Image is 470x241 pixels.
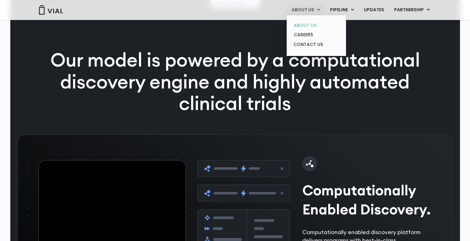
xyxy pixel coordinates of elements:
a: CONTACT US [289,40,344,50]
img: molecule-icon [302,156,317,171]
a: UPDATES [359,5,389,15]
img: Vial Logo [38,5,63,15]
h2: Computationally Enabled Discovery. [302,181,435,219]
a: ABOUT US [289,21,344,30]
a: PARTNERSHIPMenu Toggle [389,5,435,15]
a: CAREERS [289,30,344,40]
p: Our model is powered by a computational discovery engine and highly automated clinical trials [34,49,436,114]
a: PIPELINEMenu Toggle [325,5,359,15]
a: ABOUT USMenu Toggle [287,5,325,15]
